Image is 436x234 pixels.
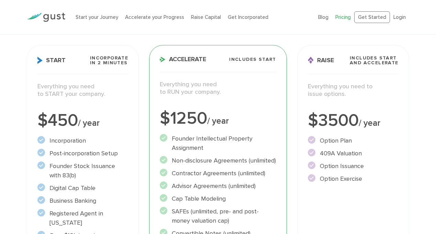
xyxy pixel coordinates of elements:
[308,174,399,183] li: Option Exercise
[37,136,128,145] li: Incorporation
[308,136,399,145] li: Option Plan
[308,57,314,64] img: Raise Icon
[318,14,328,20] a: Blog
[160,194,276,203] li: Cap Table Modeling
[37,183,128,193] li: Digital Cap Table
[27,13,65,22] img: Gust Logo
[160,56,206,63] span: Accelerate
[160,169,276,178] li: Contractor Agreements (unlimited)
[308,149,399,158] li: 409A Valuation
[308,161,399,171] li: Option Issuance
[160,134,276,153] li: Founder Intellectual Property Assignment
[308,83,399,98] p: Everything you need to issue options.
[76,14,118,20] a: Start your Journey
[37,83,128,98] p: Everything you need to START your company.
[160,110,276,127] div: $1250
[207,116,229,126] span: / year
[160,57,166,62] img: Accelerate Icon
[37,57,66,64] span: Start
[37,196,128,205] li: Business Banking
[191,14,221,20] a: Raise Capital
[350,56,399,65] span: Includes START and ACCELERATE
[37,57,43,64] img: Start Icon X2
[335,14,351,20] a: Pricing
[160,156,276,165] li: Non-disclosure Agreements (unlimited)
[125,14,184,20] a: Accelerate your Progress
[359,118,380,128] span: / year
[37,149,128,158] li: Post-incorporation Setup
[160,81,276,96] p: Everything you need to RUN your company.
[160,181,276,191] li: Advisor Agreements (unlimited)
[354,11,390,23] a: Get Started
[229,57,276,62] span: Includes START
[308,57,334,64] span: Raise
[160,207,276,225] li: SAFEs (unlimited, pre- and post-money valuation cap)
[37,112,128,129] div: $450
[308,112,399,129] div: $3500
[78,118,100,128] span: / year
[228,14,268,20] a: Get Incorporated
[37,161,128,180] li: Founder Stock Issuance with 83(b)
[90,56,128,65] span: Incorporate in 2 Minutes
[393,14,406,20] a: Login
[37,209,128,227] li: Registered Agent in [US_STATE]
